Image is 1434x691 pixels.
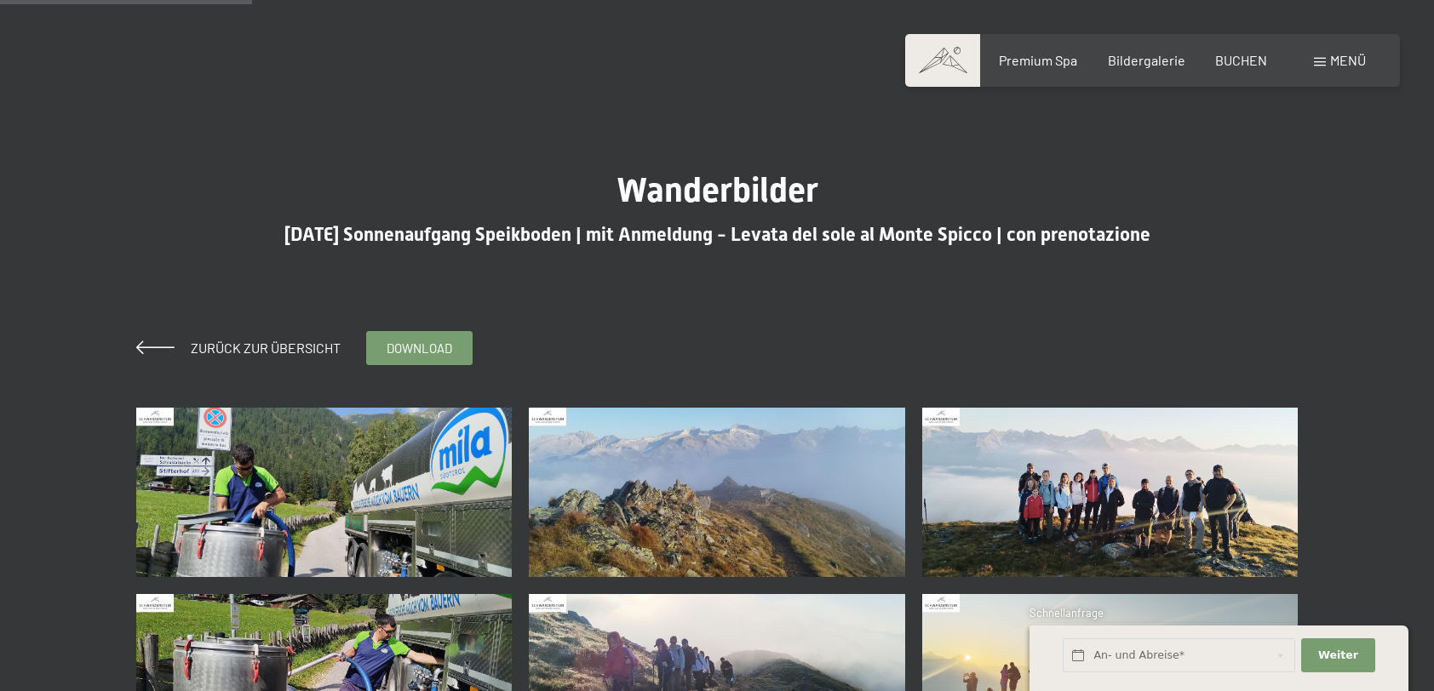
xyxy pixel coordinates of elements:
span: Zurück zur Übersicht [177,340,341,356]
a: download [367,332,472,364]
span: [DATE] Sonnenaufgang Speikboden | mit Anmeldung - Levata del sole al Monte Spicco | con prenotazione [284,224,1150,245]
a: BUCHEN [1215,52,1267,68]
a: Bildergalerie [1108,52,1185,68]
button: Weiter [1301,638,1374,673]
span: Weiter [1318,648,1358,663]
span: download [387,340,452,357]
span: Schnellanfrage [1030,606,1104,620]
img: 12-08-2025 [922,408,1299,577]
img: 12-08-2025 [136,408,513,577]
a: 12-08-2025 [918,399,1303,585]
span: Menü [1330,52,1366,68]
a: 12-08-2025 [525,399,909,585]
a: 12-08-2025 [132,399,517,585]
a: Zurück zur Übersicht [136,340,341,356]
img: 12-08-2025 [529,408,905,577]
span: Wanderbilder [617,170,818,210]
a: Premium Spa [999,52,1077,68]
